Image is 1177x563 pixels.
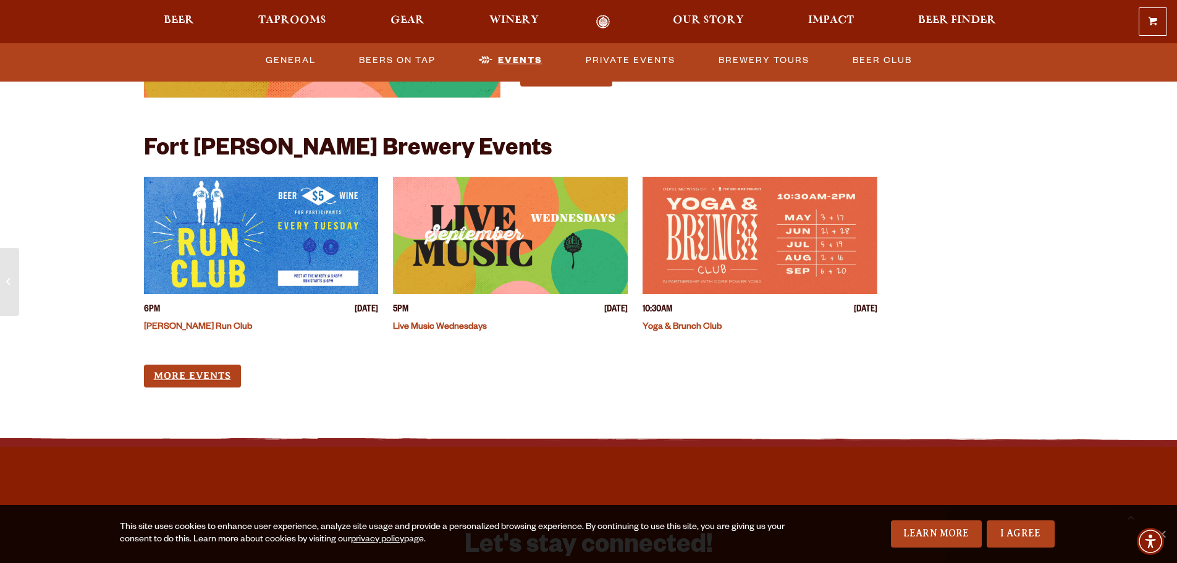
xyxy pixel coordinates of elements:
[474,46,547,75] a: Events
[250,15,334,29] a: Taprooms
[714,46,814,75] a: Brewery Tours
[910,15,1004,29] a: Beer Finder
[581,46,680,75] a: Private Events
[481,15,547,29] a: Winery
[354,46,441,75] a: Beers on Tap
[854,304,877,317] span: [DATE]
[393,304,408,317] span: 5PM
[393,177,628,294] a: View event details
[156,15,202,29] a: Beer
[144,365,241,387] a: More Events (opens in a new window)
[848,46,917,75] a: Beer Club
[1137,528,1164,555] div: Accessibility Menu
[261,46,321,75] a: General
[144,304,160,317] span: 6PM
[164,15,194,25] span: Beer
[351,535,404,545] a: privacy policy
[258,15,326,25] span: Taprooms
[144,323,252,332] a: [PERSON_NAME] Run Club
[987,520,1055,548] a: I Agree
[673,15,744,25] span: Our Story
[489,15,539,25] span: Winery
[1115,501,1146,532] a: Scroll to top
[643,323,722,332] a: Yoga & Brunch Club
[390,15,424,25] span: Gear
[643,177,877,294] a: View event details
[891,520,982,548] a: Learn More
[800,15,862,29] a: Impact
[604,304,628,317] span: [DATE]
[144,137,552,164] h2: Fort [PERSON_NAME] Brewery Events
[918,15,996,25] span: Beer Finder
[144,177,379,294] a: View event details
[580,15,626,29] a: Odell Home
[665,15,752,29] a: Our Story
[355,304,378,317] span: [DATE]
[120,522,789,546] div: This site uses cookies to enhance user experience, analyze site usage and provide a personalized ...
[393,323,487,332] a: Live Music Wednesdays
[643,304,672,317] span: 10:30AM
[382,15,432,29] a: Gear
[808,15,854,25] span: Impact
